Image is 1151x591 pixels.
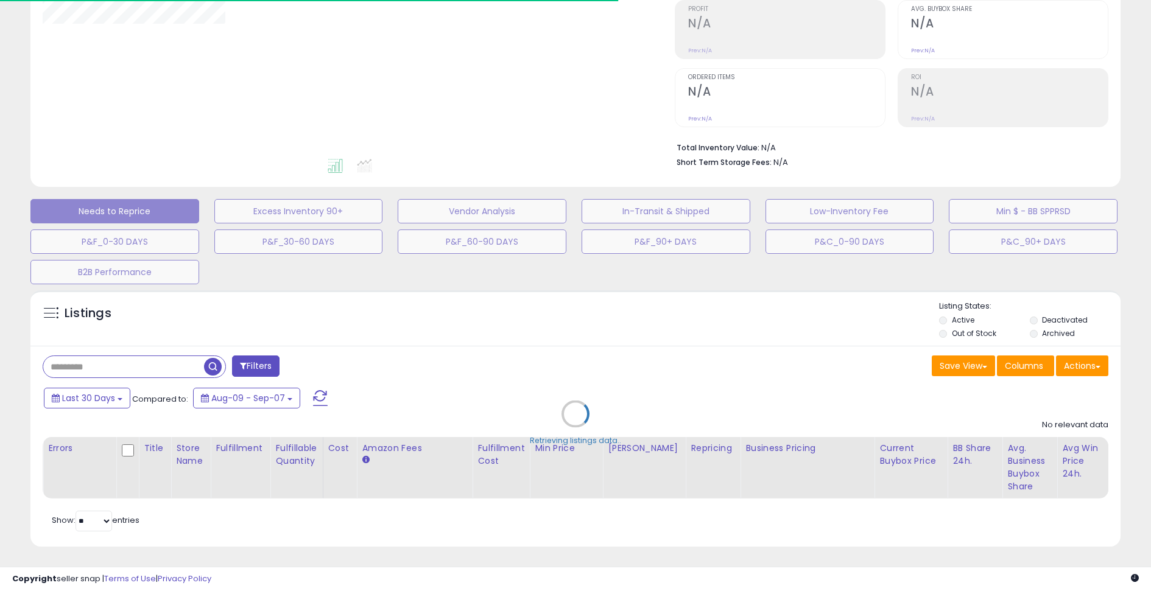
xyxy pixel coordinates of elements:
a: Privacy Policy [158,573,211,584]
button: P&F_30-60 DAYS [214,229,383,254]
div: seller snap | | [12,573,211,585]
button: Low-Inventory Fee [766,199,934,223]
li: N/A [677,139,1099,154]
button: P&F_90+ DAYS [582,229,750,254]
h2: N/A [688,85,885,101]
small: Prev: N/A [911,115,935,122]
button: B2B Performance [30,260,199,284]
span: Ordered Items [688,74,885,81]
button: In-Transit & Shipped [582,199,750,223]
span: ROI [911,74,1108,81]
small: Prev: N/A [911,47,935,54]
small: Prev: N/A [688,115,712,122]
span: Profit [688,6,885,13]
div: Retrieving listings data.. [530,435,621,446]
button: Excess Inventory 90+ [214,199,383,223]
b: Short Term Storage Fees: [677,157,772,167]
span: Avg. Buybox Share [911,6,1108,13]
button: P&F_0-30 DAYS [30,229,199,254]
button: P&C_0-90 DAYS [766,229,934,254]
button: P&F_60-90 DAYS [398,229,566,254]
button: Min $ - BB SPPRSD [949,199,1118,223]
b: Total Inventory Value: [677,142,759,153]
h2: N/A [911,16,1108,33]
button: Vendor Analysis [398,199,566,223]
button: Needs to Reprice [30,199,199,223]
strong: Copyright [12,573,57,584]
small: Prev: N/A [688,47,712,54]
h2: N/A [911,85,1108,101]
button: P&C_90+ DAYS [949,229,1118,254]
span: N/A [773,156,788,168]
h2: N/A [688,16,885,33]
a: Terms of Use [104,573,156,584]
